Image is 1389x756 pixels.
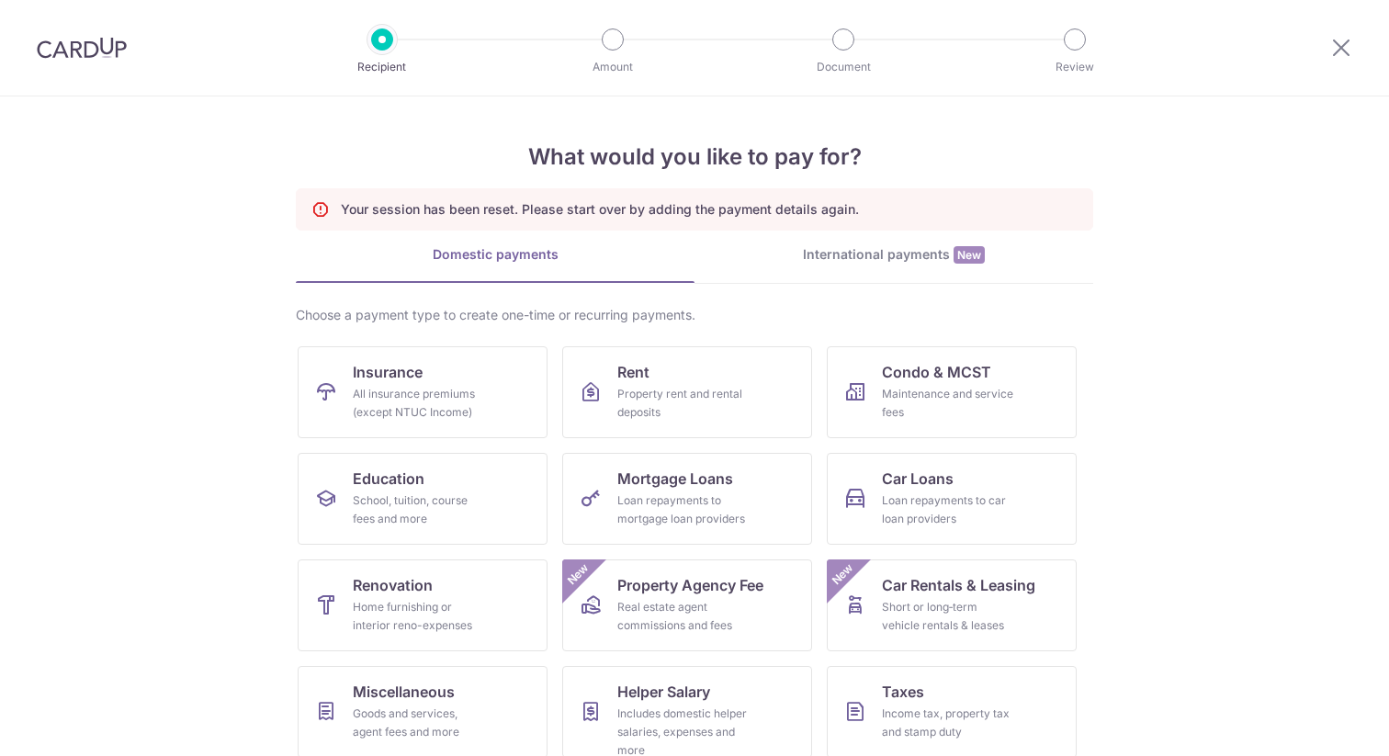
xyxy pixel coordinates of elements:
div: Home furnishing or interior reno-expenses [353,598,485,635]
a: InsuranceAll insurance premiums (except NTUC Income) [298,346,548,438]
div: Domestic payments [296,245,694,264]
div: Real estate agent commissions and fees [617,598,750,635]
span: Condo & MCST [882,361,991,383]
p: Your session has been reset. Please start over by adding the payment details again. [341,200,859,219]
p: Review [1007,58,1143,76]
div: Maintenance and service fees [882,385,1014,422]
a: Car Rentals & LeasingShort or long‑term vehicle rentals & leasesNew [827,559,1077,651]
div: International payments [694,245,1093,265]
p: Amount [545,58,681,76]
div: Goods and services, agent fees and more [353,705,485,741]
a: RenovationHome furnishing or interior reno-expenses [298,559,548,651]
a: Car LoansLoan repayments to car loan providers [827,453,1077,545]
p: Recipient [314,58,450,76]
span: Insurance [353,361,423,383]
span: Mortgage Loans [617,468,733,490]
div: Income tax, property tax and stamp duty [882,705,1014,741]
span: New [563,559,593,590]
iframe: Opens a widget where you can find more information [1270,701,1371,747]
span: Car Rentals & Leasing [882,574,1035,596]
span: New [954,246,985,264]
span: Renovation [353,574,433,596]
span: Property Agency Fee [617,574,763,596]
div: School, tuition, course fees and more [353,491,485,528]
a: Condo & MCSTMaintenance and service fees [827,346,1077,438]
div: Loan repayments to mortgage loan providers [617,491,750,528]
span: Miscellaneous [353,681,455,703]
a: Mortgage LoansLoan repayments to mortgage loan providers [562,453,812,545]
span: Car Loans [882,468,954,490]
h4: What would you like to pay for? [296,141,1093,174]
p: Document [775,58,911,76]
span: Education [353,468,424,490]
span: Rent [617,361,649,383]
span: Helper Salary [617,681,710,703]
img: CardUp [37,37,127,59]
a: Property Agency FeeReal estate agent commissions and feesNew [562,559,812,651]
span: Taxes [882,681,924,703]
div: All insurance premiums (except NTUC Income) [353,385,485,422]
span: New [828,559,858,590]
div: Short or long‑term vehicle rentals & leases [882,598,1014,635]
div: Property rent and rental deposits [617,385,750,422]
div: Loan repayments to car loan providers [882,491,1014,528]
div: Choose a payment type to create one-time or recurring payments. [296,306,1093,324]
a: EducationSchool, tuition, course fees and more [298,453,548,545]
a: RentProperty rent and rental deposits [562,346,812,438]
